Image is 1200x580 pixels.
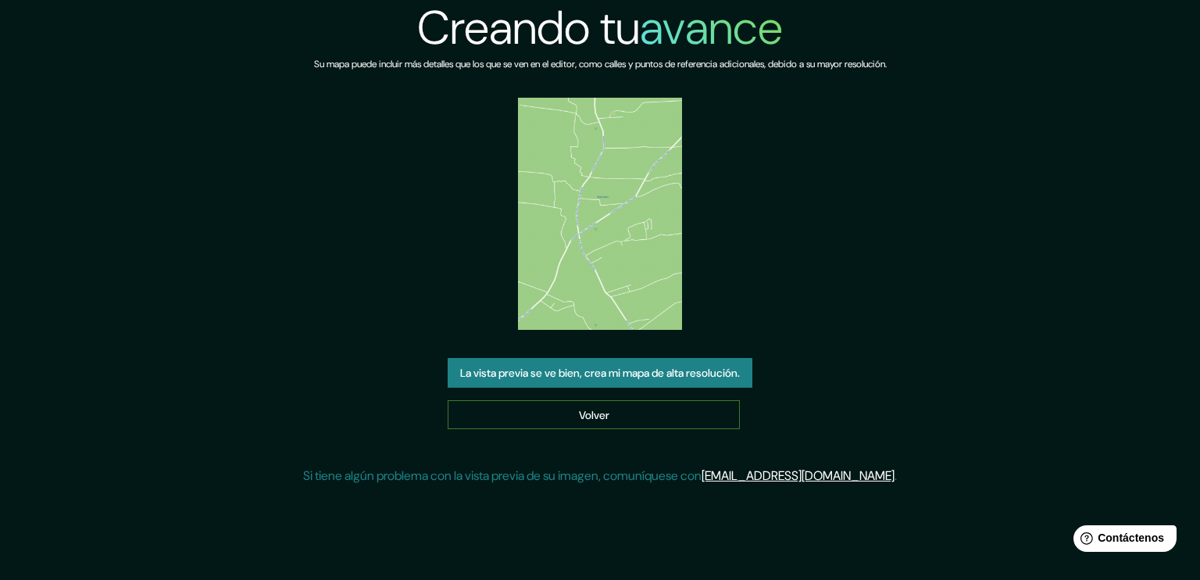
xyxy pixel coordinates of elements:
[1061,519,1183,563] iframe: Lanzador de widgets de ayuda
[895,467,897,484] font: .
[579,408,609,422] font: Volver
[702,467,895,484] a: [EMAIL_ADDRESS][DOMAIN_NAME]
[303,467,702,484] font: Si tiene algún problema con la vista previa de su imagen, comuníquese con
[448,400,740,430] a: Volver
[460,366,740,380] font: La vista previa se ve bien, crea mi mapa de alta resolución.
[448,358,752,388] button: La vista previa se ve bien, crea mi mapa de alta resolución.
[314,58,887,70] font: Su mapa puede incluir más detalles que los que se ven en el editor, como calles y puntos de refer...
[518,98,682,330] img: vista previa del mapa creado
